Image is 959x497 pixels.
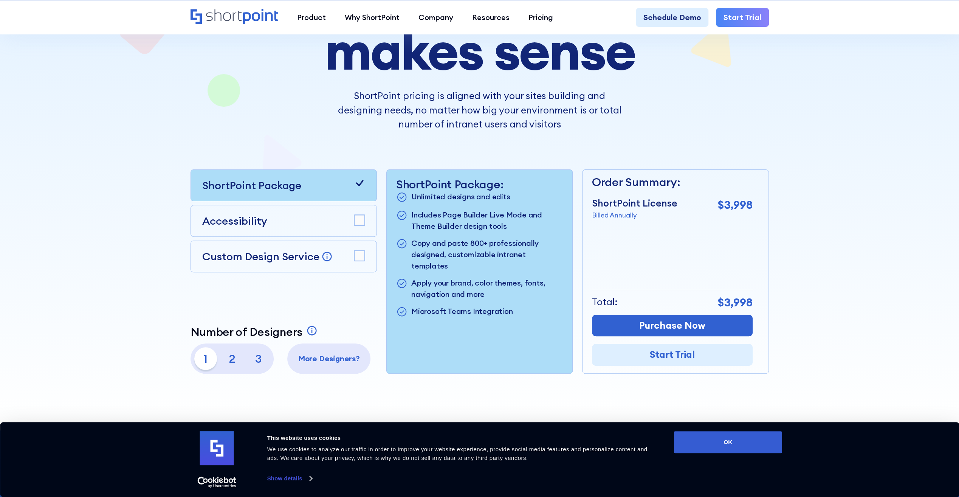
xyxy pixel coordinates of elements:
p: Copy and paste 800+ professionally designed, customizable intranet templates [411,238,563,272]
a: Purchase Now [592,315,753,337]
a: Schedule Demo [636,8,708,27]
a: Start Trial [716,8,769,27]
div: Why ShortPoint [345,12,400,23]
p: Billed Annually [592,210,677,220]
a: Show details [267,473,312,484]
p: Unlimited designs and edits [411,191,510,203]
p: Accessibility [202,213,267,229]
p: More Designers? [291,353,367,364]
a: Company [409,8,463,27]
p: Order Summary: [592,174,753,191]
p: $3,998 [718,196,753,213]
p: 1 [194,347,217,370]
button: OK [674,431,782,453]
a: Start Trial [592,344,753,366]
p: Microsoft Teams Integration [411,306,513,318]
p: $3,998 [718,294,753,311]
p: Number of Designers [191,325,302,339]
a: Usercentrics Cookiebot - opens in a new window [184,477,250,488]
p: ShortPoint Package: [396,177,563,191]
p: 3 [247,347,270,370]
a: Why ShortPoint [335,8,409,27]
p: ShortPoint License [592,196,677,211]
p: Custom Design Service [202,250,319,263]
div: Resources [472,12,510,23]
p: ShortPoint pricing is aligned with your sites building and designing needs, no matter how big you... [338,89,621,132]
img: logo [200,431,234,465]
div: Product [297,12,326,23]
div: This website uses cookies [267,433,657,443]
a: Number of Designers [191,325,319,339]
p: Apply your brand, color themes, fonts, navigation and more [411,277,563,300]
a: Pricing [519,8,562,27]
p: 2 [221,347,243,370]
div: Pricing [528,12,553,23]
div: Company [418,12,453,23]
a: Home [191,9,279,25]
span: We use cookies to analyze our traffic in order to improve your website experience, provide social... [267,446,648,461]
p: Includes Page Builder Live Mode and Theme Builder design tools [411,209,563,232]
p: ShortPoint Package [202,177,301,193]
p: Total: [592,295,618,309]
a: Resources [463,8,519,27]
a: Product [288,8,335,27]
